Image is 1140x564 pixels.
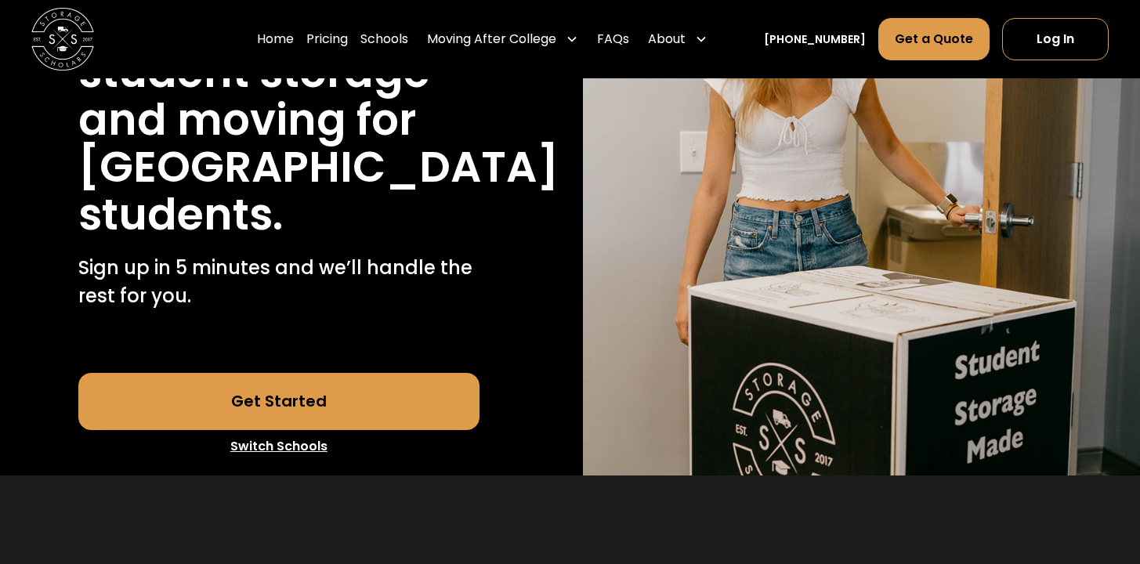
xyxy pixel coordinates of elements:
[78,254,480,310] p: Sign up in 5 minutes and we’ll handle the rest for you.
[421,17,584,61] div: Moving After College
[78,191,283,239] h1: students.
[306,17,348,61] a: Pricing
[78,143,559,191] h1: [GEOGRAPHIC_DATA]
[78,430,480,463] a: Switch Schools
[257,17,294,61] a: Home
[360,17,408,61] a: Schools
[78,373,480,429] a: Get Started
[31,8,94,70] img: Storage Scholars main logo
[648,30,686,49] div: About
[1002,18,1109,60] a: Log In
[878,18,990,60] a: Get a Quote
[764,31,866,48] a: [PHONE_NUMBER]
[642,17,714,61] div: About
[427,30,556,49] div: Moving After College
[597,17,629,61] a: FAQs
